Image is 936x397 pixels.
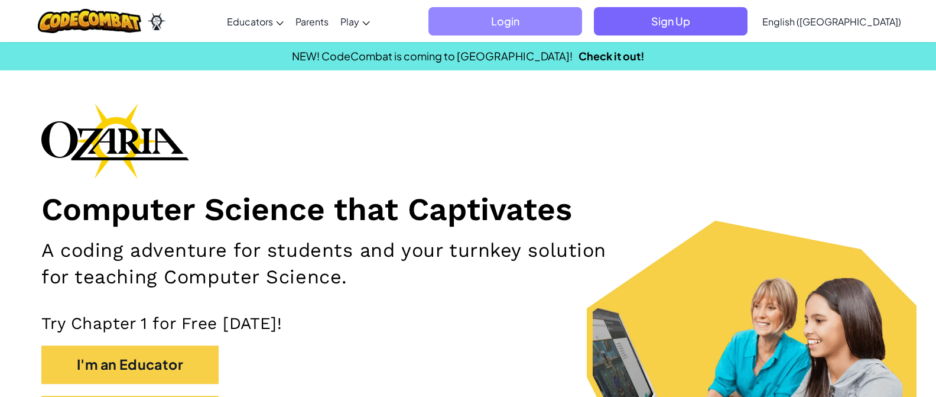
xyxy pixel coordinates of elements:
[147,12,166,30] img: Ozaria
[41,346,219,384] button: I'm an Educator
[290,5,334,37] a: Parents
[41,103,189,179] img: Ozaria branding logo
[578,49,645,63] a: Check it out!
[334,5,376,37] a: Play
[221,5,290,37] a: Educators
[227,15,273,28] span: Educators
[762,15,901,28] span: English ([GEOGRAPHIC_DATA])
[41,237,613,289] h2: A coding adventure for students and your turnkey solution for teaching Computer Science.
[428,7,582,35] button: Login
[340,15,359,28] span: Play
[38,9,141,33] img: CodeCombat logo
[41,191,895,229] h1: Computer Science that Captivates
[594,7,747,35] button: Sign Up
[41,314,895,334] p: Try Chapter 1 for Free [DATE]!
[756,5,907,37] a: English ([GEOGRAPHIC_DATA])
[292,49,573,63] span: NEW! CodeCombat is coming to [GEOGRAPHIC_DATA]!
